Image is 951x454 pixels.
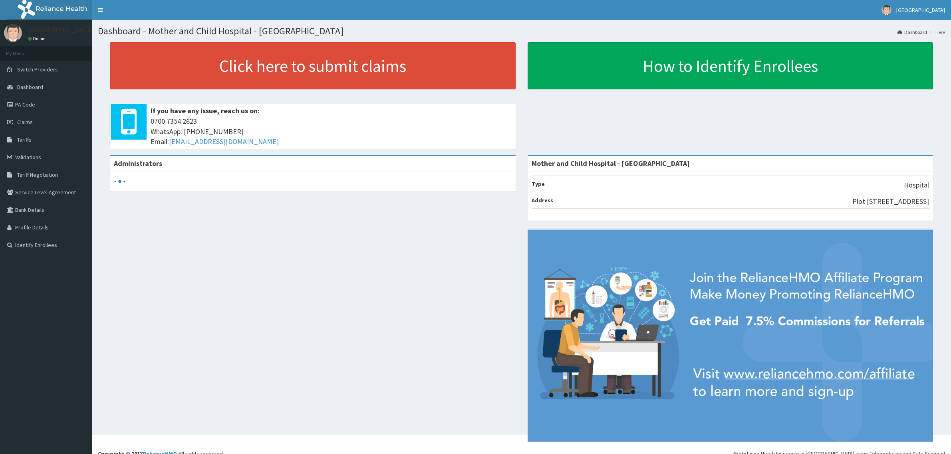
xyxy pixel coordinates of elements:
[114,176,126,188] svg: audio-loading
[28,26,94,33] p: [GEOGRAPHIC_DATA]
[98,26,945,36] h1: Dashboard - Mother and Child Hospital - [GEOGRAPHIC_DATA]
[114,159,162,168] b: Administrators
[17,136,32,143] span: Tariffs
[904,180,929,190] p: Hospital
[896,6,945,14] span: [GEOGRAPHIC_DATA]
[852,196,929,207] p: Plot [STREET_ADDRESS]
[151,106,260,115] b: If you have any issue, reach us on:
[528,42,933,89] a: How to Identify Enrollees
[17,171,58,178] span: Tariff Negotiation
[897,29,927,36] a: Dashboard
[110,42,516,89] a: Click here to submit claims
[4,24,22,42] img: User Image
[17,118,33,126] span: Claims
[28,36,47,41] a: Online
[928,29,945,36] li: Here
[532,180,545,188] b: Type
[532,197,553,204] b: Address
[17,66,58,73] span: Switch Providers
[528,230,933,442] img: provider-team-banner.png
[882,5,891,15] img: User Image
[169,137,279,146] a: [EMAIL_ADDRESS][DOMAIN_NAME]
[532,159,690,168] strong: Mother and Child Hospital - [GEOGRAPHIC_DATA]
[17,83,43,91] span: Dashboard
[151,116,512,147] span: 0700 7354 2623 WhatsApp: [PHONE_NUMBER] Email:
